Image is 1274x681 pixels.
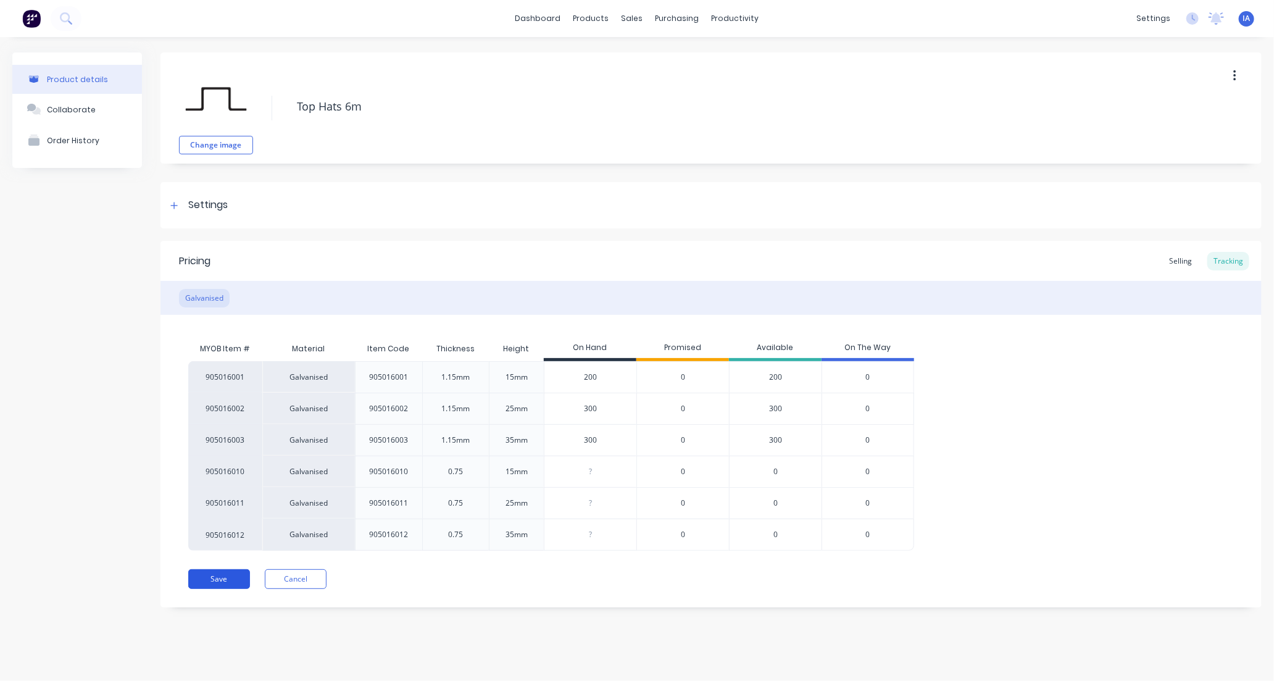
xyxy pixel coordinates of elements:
[506,435,528,446] div: 35mm
[12,65,142,94] button: Product details
[1163,252,1198,270] div: Selling
[291,92,1142,121] textarea: Top Hats 6m
[441,435,470,446] div: 1.15mm
[188,361,262,393] div: 905016001
[681,435,685,446] span: 0
[262,487,355,519] div: Galvanised
[729,519,822,551] div: 0
[47,75,108,84] div: Product details
[448,529,463,540] div: 0.75
[188,487,262,519] div: 905016011
[188,393,262,424] div: 905016002
[427,333,485,364] div: Thickness
[1130,9,1176,28] div: settings
[681,403,685,414] span: 0
[681,529,685,540] span: 0
[544,362,636,393] div: 200
[866,435,870,446] span: 0
[544,488,636,519] div: ?
[179,289,230,307] div: Galvanised
[681,466,685,477] span: 0
[506,498,528,509] div: 25mm
[448,498,463,509] div: 0.75
[729,456,822,487] div: 0
[866,498,870,509] span: 0
[681,372,685,383] span: 0
[506,529,528,540] div: 35mm
[866,372,870,383] span: 0
[262,393,355,424] div: Galvanised
[12,125,142,156] button: Order History
[706,9,765,28] div: productivity
[262,361,355,393] div: Galvanised
[506,403,528,414] div: 25mm
[179,62,253,154] div: fileChange image
[729,336,822,361] div: Available
[729,424,822,456] div: 300
[47,136,99,145] div: Order History
[441,372,470,383] div: 1.15mm
[544,403,636,414] input: ?
[1243,13,1251,24] span: IA
[506,372,528,383] div: 15mm
[262,456,355,487] div: Galvanised
[357,333,419,364] div: Item Code
[681,498,685,509] span: 0
[441,403,470,414] div: 1.15mm
[262,336,355,361] div: Material
[188,456,262,487] div: 905016010
[729,361,822,393] div: 200
[369,529,408,540] div: 905016012
[729,487,822,519] div: 0
[649,9,706,28] div: purchasing
[369,435,408,446] div: 905016003
[47,105,96,114] div: Collaborate
[494,333,539,364] div: Height
[866,529,870,540] span: 0
[369,466,408,477] div: 905016010
[262,519,355,551] div: Galvanised
[12,94,142,125] button: Collaborate
[544,519,636,550] div: ?
[866,403,870,414] span: 0
[448,466,463,477] div: 0.75
[567,9,615,28] div: products
[188,336,262,361] div: MYOB Item #
[544,425,636,456] div: 300
[22,9,41,28] img: Factory
[188,519,262,551] div: 905016012
[188,569,250,589] button: Save
[262,424,355,456] div: Galvanised
[188,424,262,456] div: 905016003
[506,466,528,477] div: 15mm
[866,466,870,477] span: 0
[179,254,210,269] div: Pricing
[1207,252,1249,270] div: Tracking
[265,569,327,589] button: Cancel
[509,9,567,28] a: dashboard
[188,198,228,213] div: Settings
[544,336,636,361] div: On Hand
[822,336,914,361] div: On The Way
[369,498,408,509] div: 905016011
[179,136,253,154] button: Change image
[615,9,649,28] div: sales
[369,403,408,414] div: 905016002
[636,336,729,361] div: Promised
[544,456,636,487] div: ?
[729,393,822,424] div: 300
[369,372,408,383] div: 905016001
[185,68,247,130] img: file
